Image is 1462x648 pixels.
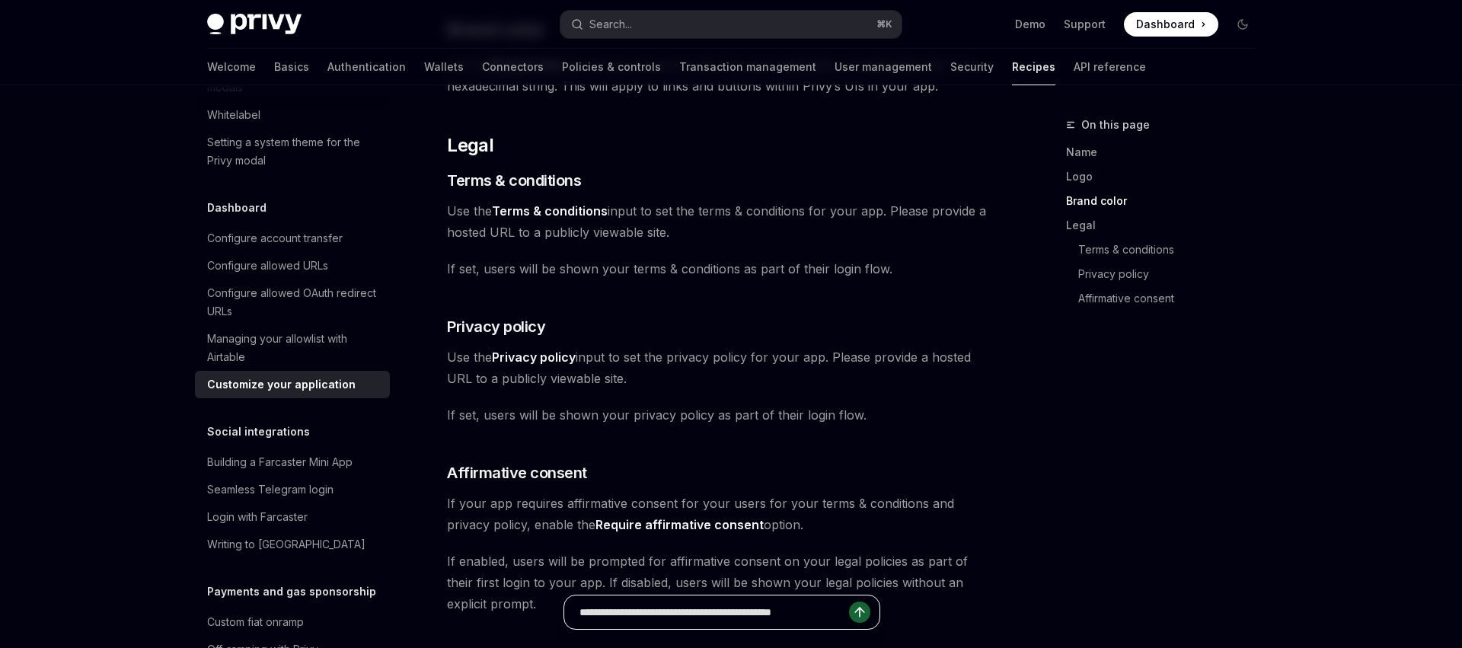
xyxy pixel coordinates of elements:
img: dark logo [207,14,302,35]
a: Legal [1066,213,1267,238]
span: Use the input to set the privacy policy for your app. Please provide a hosted URL to a publicly v... [447,346,996,389]
a: Terms & conditions [1066,238,1267,262]
a: Welcome [207,49,256,85]
span: If your app requires affirmative consent for your users for your terms & conditions and privacy p... [447,493,996,535]
div: Building a Farcaster Mini App [207,453,353,471]
a: Basics [274,49,309,85]
a: Transaction management [679,49,816,85]
button: Open search [560,11,902,38]
div: Custom fiat onramp [207,613,304,631]
a: Brand color [1066,189,1267,213]
a: API reference [1074,49,1146,85]
strong: Require affirmative consent [595,517,764,532]
span: ⌘ K [876,18,892,30]
span: Terms & conditions [447,170,581,191]
span: If enabled, users will be prompted for affirmative consent on your legal policies as part of thei... [447,551,996,614]
a: Demo [1015,17,1045,32]
a: Privacy policy [1066,262,1267,286]
button: Toggle dark mode [1231,12,1255,37]
a: Configure allowed URLs [195,252,390,279]
span: Dashboard [1136,17,1195,32]
div: Login with Farcaster [207,508,308,526]
a: Wallets [424,49,464,85]
div: Configure allowed URLs [207,257,328,275]
a: Support [1064,17,1106,32]
a: Managing your allowlist with Airtable [195,325,390,371]
a: Affirmative consent [1066,286,1267,311]
a: Security [950,49,994,85]
h5: Social integrations [207,423,310,441]
span: Legal [447,133,493,158]
a: Configure allowed OAuth redirect URLs [195,279,390,325]
div: Search... [589,15,632,34]
input: Ask a question... [579,595,849,629]
span: Privacy policy [447,316,545,337]
span: Use the input to set the terms & conditions for your app. Please provide a hosted URL to a public... [447,200,996,243]
a: Building a Farcaster Mini App [195,448,390,476]
span: If set, users will be shown your privacy policy as part of their login flow. [447,404,996,426]
strong: Privacy policy [492,350,576,365]
strong: Terms & conditions [492,203,608,219]
a: Configure account transfer [195,225,390,252]
span: Affirmative consent [447,462,587,484]
a: Customize your application [195,371,390,398]
div: Configure account transfer [207,229,343,247]
a: Connectors [482,49,544,85]
a: Writing to [GEOGRAPHIC_DATA] [195,531,390,558]
a: Setting a system theme for the Privy modal [195,129,390,174]
button: Send message [849,602,870,623]
a: Authentication [327,49,406,85]
a: Dashboard [1124,12,1218,37]
span: If set, users will be shown your terms & conditions as part of their login flow. [447,258,996,279]
a: User management [835,49,932,85]
div: Managing your allowlist with Airtable [207,330,381,366]
span: On this page [1081,116,1150,134]
a: Policies & controls [562,49,661,85]
div: Whitelabel [207,106,260,124]
a: Seamless Telegram login [195,476,390,503]
div: Configure allowed OAuth redirect URLs [207,284,381,321]
a: Logo [1066,164,1267,189]
a: Login with Farcaster [195,503,390,531]
h5: Payments and gas sponsorship [207,583,376,601]
div: Writing to [GEOGRAPHIC_DATA] [207,535,365,554]
a: Whitelabel [195,101,390,129]
a: Name [1066,140,1267,164]
div: Setting a system theme for the Privy modal [207,133,381,170]
h5: Dashboard [207,199,267,217]
div: Customize your application [207,375,356,394]
a: Recipes [1012,49,1055,85]
a: Custom fiat onramp [195,608,390,636]
div: Seamless Telegram login [207,480,334,499]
